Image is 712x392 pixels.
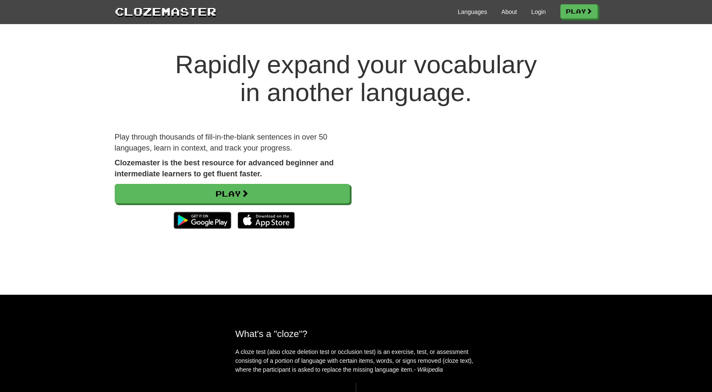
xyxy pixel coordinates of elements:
[531,8,546,16] a: Login
[414,366,443,373] em: - Wikipedia
[115,132,350,154] p: Play through thousands of fill-in-the-blank sentences in over 50 languages, learn in context, and...
[458,8,487,16] a: Languages
[169,208,235,233] img: Get it on Google Play
[115,159,334,178] strong: Clozemaster is the best resource for advanced beginner and intermediate learners to get fluent fa...
[115,3,216,19] a: Clozemaster
[115,184,350,203] a: Play
[501,8,517,16] a: About
[235,329,477,339] h2: What's a "cloze"?
[238,212,295,229] img: Download_on_the_App_Store_Badge_US-UK_135x40-25178aeef6eb6b83b96f5f2d004eda3bffbb37122de64afbaef7...
[235,348,477,374] p: A cloze test (also cloze deletion test or occlusion test) is an exercise, test, or assessment con...
[560,4,598,19] a: Play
